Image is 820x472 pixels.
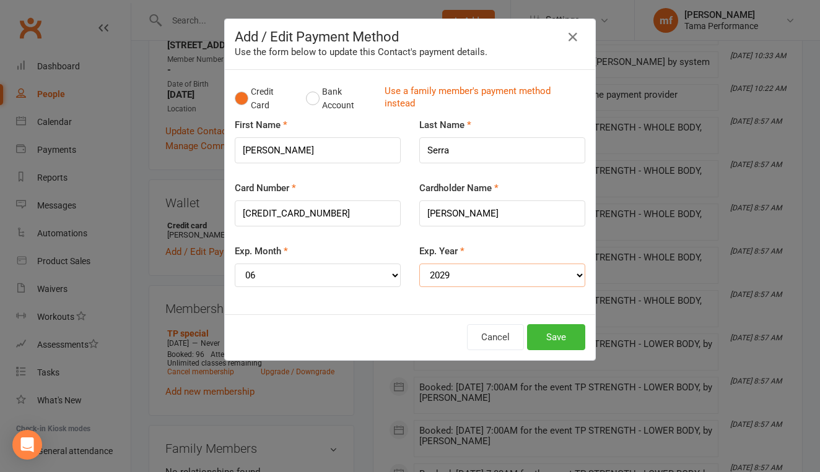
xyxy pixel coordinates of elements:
button: Credit Card [235,80,293,118]
label: Last Name [419,118,471,132]
button: Bank Account [306,80,375,118]
div: Use the form below to update this Contact's payment details. [235,45,585,59]
a: Use a family member's payment method instead [385,85,579,113]
input: Name on card [419,200,585,226]
input: XXXX-XXXX-XXXX-XXXX [235,200,401,226]
label: Exp. Month [235,244,288,259]
label: Cardholder Name [419,181,499,195]
label: First Name [235,118,287,132]
h4: Add / Edit Payment Method [235,29,585,45]
button: Save [527,324,585,350]
label: Exp. Year [419,244,465,259]
button: Close [563,27,583,47]
button: Cancel [467,324,524,350]
label: Card Number [235,181,296,195]
div: Open Intercom Messenger [12,430,42,460]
